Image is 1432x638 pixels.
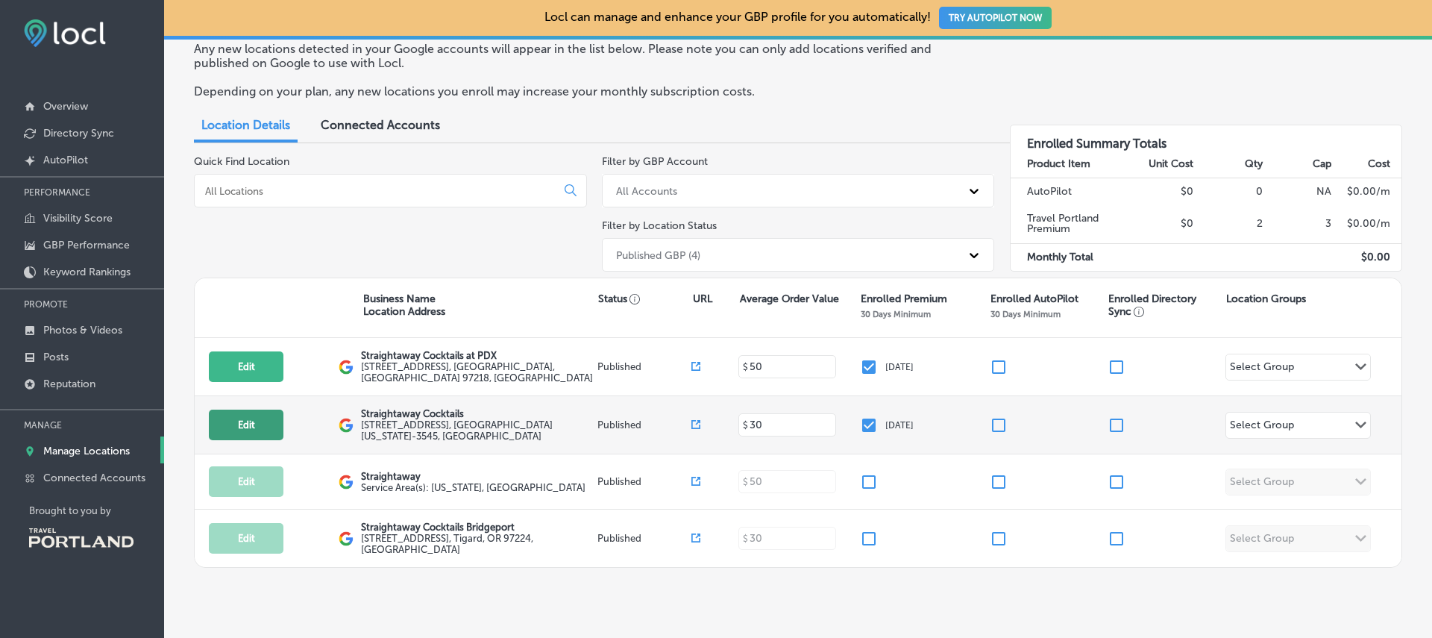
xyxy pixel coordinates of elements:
td: AutoPilot [1011,178,1125,205]
p: Any new locations detected in your Google accounts will appear in the list below. Please note you... [194,42,979,70]
label: [STREET_ADDRESS] , Tigard, OR 97224, [GEOGRAPHIC_DATA] [361,533,594,555]
div: Select Group [1230,360,1294,378]
p: Average Order Value [740,293,839,305]
td: $ 0.00 /m [1332,205,1401,243]
th: Cost [1332,151,1401,178]
td: 3 [1263,205,1333,243]
p: [DATE] [885,420,914,431]
p: Published [597,533,692,544]
p: AutoPilot [43,154,88,166]
p: $ [743,362,748,372]
td: NA [1263,178,1333,205]
p: Reputation [43,378,95,390]
p: Overview [43,100,88,113]
h3: Enrolled Summary Totals [1011,125,1402,151]
label: [STREET_ADDRESS] , [GEOGRAPHIC_DATA][US_STATE]-3545, [GEOGRAPHIC_DATA] [361,419,594,442]
th: Unit Cost [1125,151,1195,178]
div: Published GBP (4) [616,248,700,261]
p: Location Groups [1226,293,1306,305]
p: Enrolled AutoPilot [990,293,1078,305]
label: Filter by Location Status [602,219,717,232]
span: Connected Accounts [321,118,440,132]
img: logo [339,360,354,375]
button: Edit [209,466,283,497]
p: Keyword Rankings [43,266,131,278]
div: Select Group [1230,419,1294,436]
td: $0 [1125,178,1195,205]
p: Straightaway Cocktails Bridgeport [361,522,594,533]
p: Directory Sync [43,127,114,140]
td: $0 [1125,205,1195,243]
button: Edit [209,410,283,440]
td: Travel Portland Premium [1011,205,1125,243]
p: 30 Days Minimum [990,309,1061,319]
p: Published [597,361,692,372]
p: Business Name Location Address [363,293,445,318]
p: Visibility Score [43,212,113,225]
th: Qty [1194,151,1263,178]
p: Photos & Videos [43,324,122,337]
p: Straightaway Cocktails [361,408,594,419]
img: logo [339,475,354,490]
img: fda3e92497d09a02dc62c9cd864e3231.png [24,19,106,47]
img: Travel Portland [29,528,134,548]
p: URL [693,293,712,305]
td: Monthly Total [1011,243,1125,271]
span: Location Details [201,118,290,132]
label: Quick Find Location [194,155,289,168]
p: Status [598,293,692,305]
button: TRY AUTOPILOT NOW [939,7,1052,29]
p: Manage Locations [43,445,130,457]
p: Straightaway [361,471,585,482]
label: Filter by GBP Account [602,155,708,168]
p: Enrolled Directory Sync [1108,293,1219,318]
input: All Locations [204,184,553,198]
strong: Product Item [1027,157,1090,170]
td: 2 [1194,205,1263,243]
div: All Accounts [616,184,677,197]
th: Cap [1263,151,1333,178]
p: $ [743,420,748,431]
p: Enrolled Premium [861,293,947,305]
p: Posts [43,351,69,363]
span: Oregon, USA [361,482,585,493]
label: [STREET_ADDRESS] , [GEOGRAPHIC_DATA], [GEOGRAPHIC_DATA] 97218, [GEOGRAPHIC_DATA] [361,361,594,384]
p: Straightaway Cocktails at PDX [361,350,594,361]
img: logo [339,531,354,546]
p: 30 Days Minimum [861,309,931,319]
p: Published [597,419,692,431]
p: GBP Performance [43,239,130,251]
td: $ 0.00 [1332,243,1401,271]
button: Edit [209,523,283,554]
p: Published [597,476,692,487]
p: Connected Accounts [43,472,145,484]
img: logo [339,418,354,433]
td: $ 0.00 /m [1332,178,1401,205]
button: Edit [209,351,283,382]
p: [DATE] [885,362,914,372]
p: Depending on your plan, any new locations you enroll may increase your monthly subscription costs. [194,84,979,98]
td: 0 [1194,178,1263,205]
p: Brought to you by [29,505,164,516]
